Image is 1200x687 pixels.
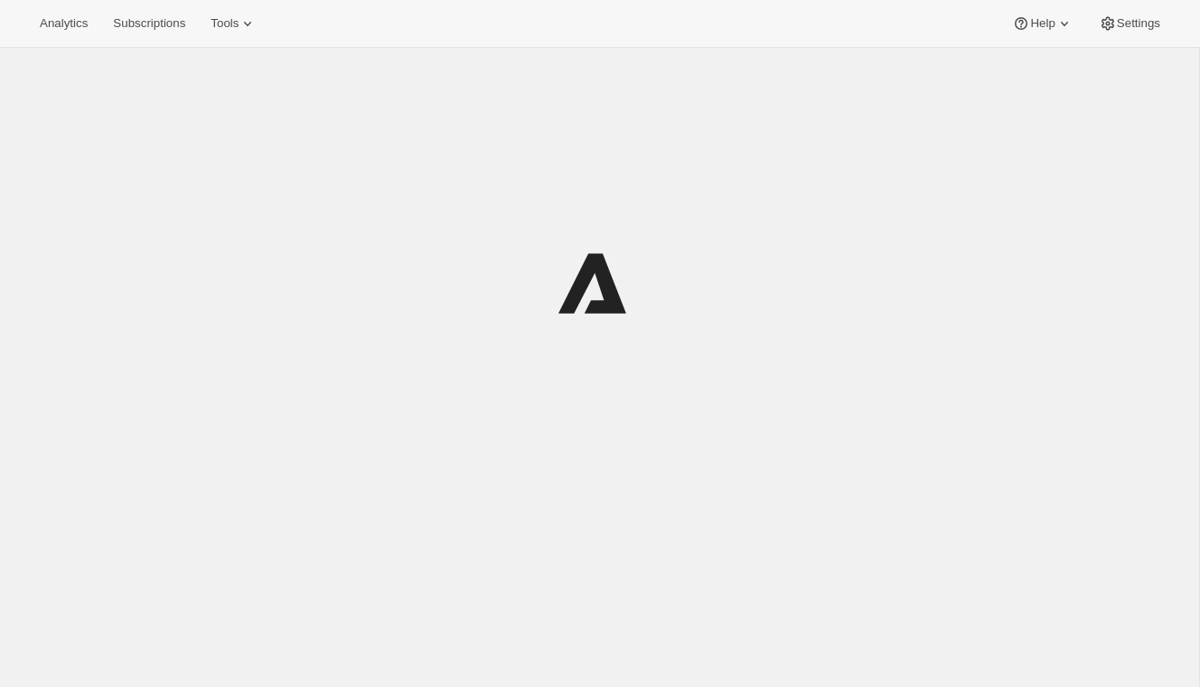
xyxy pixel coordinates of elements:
[1088,11,1171,36] button: Settings
[113,16,185,31] span: Subscriptions
[40,16,88,31] span: Analytics
[200,11,267,36] button: Tools
[211,16,239,31] span: Tools
[1001,11,1083,36] button: Help
[1030,16,1055,31] span: Help
[29,11,98,36] button: Analytics
[102,11,196,36] button: Subscriptions
[1117,16,1160,31] span: Settings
